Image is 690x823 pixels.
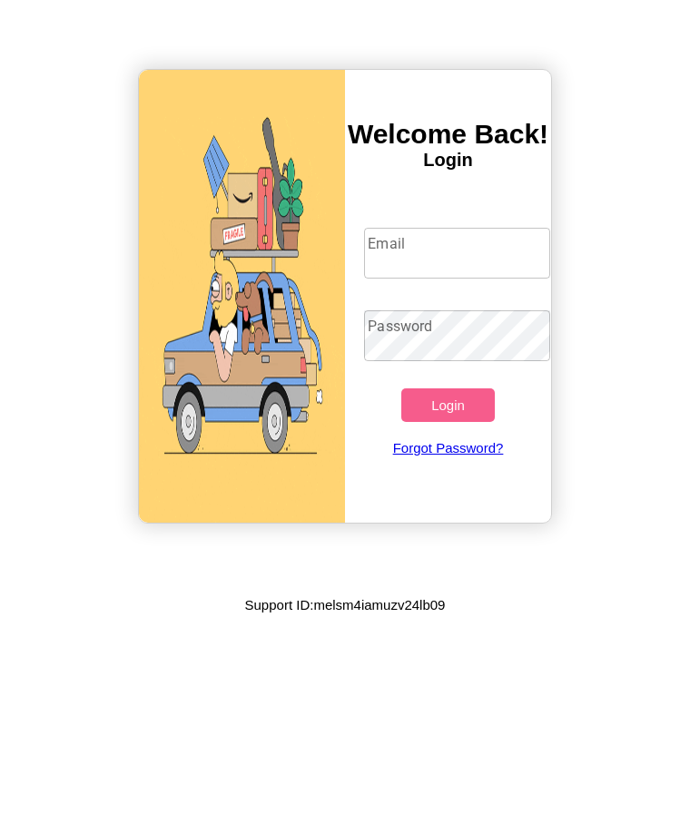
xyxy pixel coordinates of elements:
a: Forgot Password? [355,422,540,474]
button: Login [401,388,494,422]
h3: Welcome Back! [345,119,551,150]
img: gif [139,70,345,523]
h4: Login [345,150,551,171]
p: Support ID: melsm4iamuzv24lb09 [245,593,446,617]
